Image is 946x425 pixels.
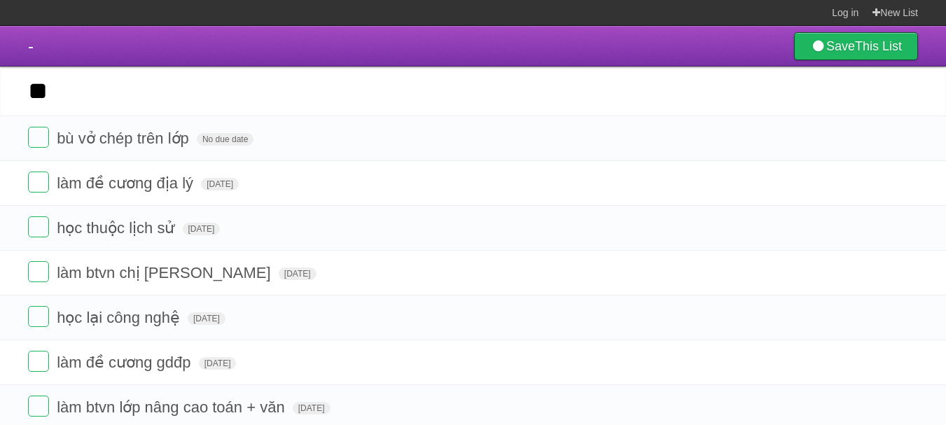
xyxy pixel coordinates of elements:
label: Done [28,172,49,193]
span: học lại công nghệ [57,309,183,326]
label: Done [28,127,49,148]
label: Done [28,396,49,417]
span: [DATE] [293,402,331,414]
label: Done [28,261,49,282]
label: Done [28,216,49,237]
label: Done [28,351,49,372]
span: [DATE] [199,357,237,370]
span: No due date [197,133,253,146]
label: Done [28,306,49,327]
span: làm đề cương gdđp [57,354,194,371]
span: làm btvn chị [PERSON_NAME] [57,264,274,281]
a: SaveThis List [794,32,918,60]
b: This List [855,39,902,53]
span: làm đề cương địa lý [57,174,197,192]
span: [DATE] [279,267,317,280]
span: [DATE] [201,178,239,190]
span: [DATE] [183,223,221,235]
span: học thuộc lịch sử [57,219,178,237]
span: - [28,36,34,55]
span: [DATE] [188,312,225,325]
span: bù vở chép trên lớp [57,130,193,147]
span: làm btvn lớp nâng cao toán + văn [57,398,288,416]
